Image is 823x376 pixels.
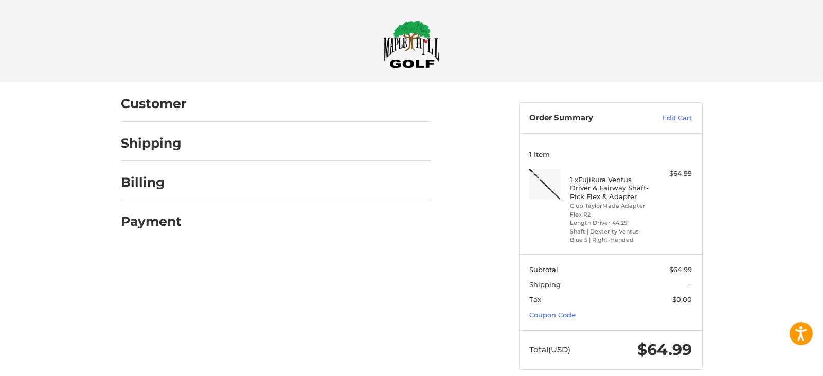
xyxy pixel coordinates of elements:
li: Shaft | Dexterity Ventus Blue 5 | Right-Handed [570,227,649,244]
a: Edit Cart [640,113,692,123]
li: Flex R2 [570,210,649,219]
h2: Payment [121,213,182,229]
h2: Customer [121,96,187,112]
li: Club TaylorMade Adapter [570,202,649,210]
h2: Billing [121,174,181,190]
li: Length Driver 44.25" [570,219,649,227]
span: Shipping [529,280,561,289]
div: $64.99 [651,169,692,179]
span: Total (USD) [529,345,570,354]
h4: 1 x Fujikura Ventus Driver & Fairway Shaft- Pick Flex & Adapter [570,175,649,201]
span: -- [687,280,692,289]
span: $64.99 [669,265,692,274]
h2: Shipping [121,135,182,151]
h3: 1 Item [529,150,692,158]
span: Tax [529,295,541,303]
h3: Order Summary [529,113,640,123]
span: Subtotal [529,265,558,274]
img: Maple Hill Golf [383,20,440,68]
span: $0.00 [672,295,692,303]
span: $64.99 [637,340,692,359]
a: Coupon Code [529,311,576,319]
